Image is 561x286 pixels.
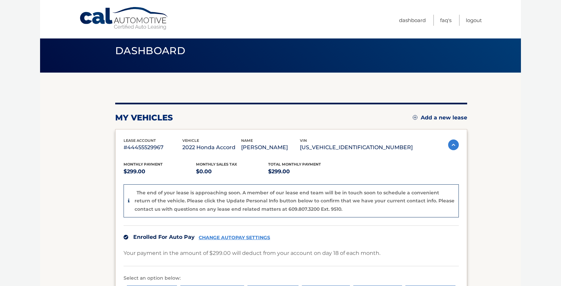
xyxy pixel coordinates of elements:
span: Dashboard [115,44,185,57]
img: check.svg [124,235,128,240]
p: Select an option below: [124,274,459,282]
p: $299.00 [268,167,341,176]
span: vehicle [182,138,199,143]
p: #44455529967 [124,143,182,152]
span: name [241,138,253,143]
a: Cal Automotive [79,7,169,30]
h2: my vehicles [115,113,173,123]
p: [US_VEHICLE_IDENTIFICATION_NUMBER] [300,143,413,152]
span: vin [300,138,307,143]
img: accordion-active.svg [448,139,459,150]
p: $0.00 [196,167,268,176]
span: Monthly sales Tax [196,162,237,167]
p: [PERSON_NAME] [241,143,300,152]
p: $299.00 [124,167,196,176]
a: Logout [466,15,482,26]
span: Monthly Payment [124,162,163,167]
p: Your payment in the amount of $299.00 will deduct from your account on day 18 of each month. [124,249,380,258]
p: The end of your lease is approaching soon. A member of our lease end team will be in touch soon t... [135,190,454,212]
a: FAQ's [440,15,451,26]
a: CHANGE AUTOPAY SETTINGS [199,235,270,241]
span: lease account [124,138,156,143]
a: Dashboard [399,15,426,26]
span: Total Monthly Payment [268,162,321,167]
span: Enrolled For Auto Pay [133,234,195,240]
img: add.svg [413,115,417,120]
p: 2022 Honda Accord [182,143,241,152]
a: Add a new lease [413,114,467,121]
